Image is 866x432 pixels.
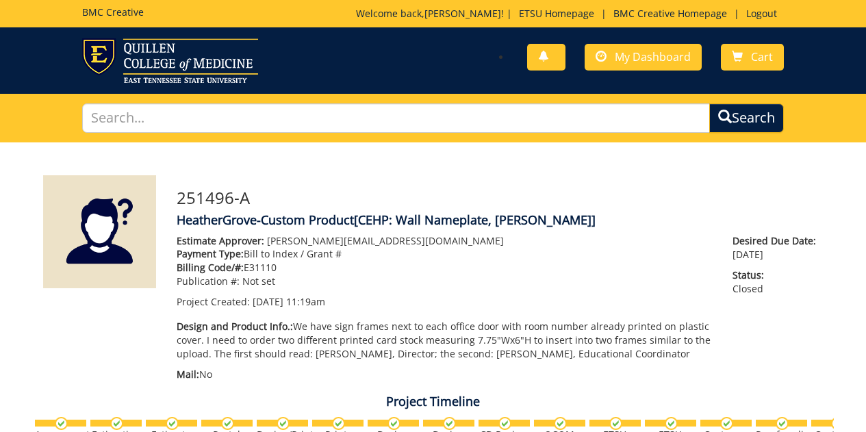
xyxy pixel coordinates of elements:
[615,49,691,64] span: My Dashboard
[709,103,784,133] button: Search
[253,295,325,308] span: [DATE] 11:19am
[177,261,713,275] p: E31110
[277,417,290,430] img: checkmark
[354,212,596,228] span: [CEHP: Wall Nameplate, [PERSON_NAME]]
[387,417,400,430] img: checkmark
[512,7,601,20] a: ETSU Homepage
[585,44,702,71] a: My Dashboard
[498,417,511,430] img: checkmark
[177,234,264,247] span: Estimate Approver:
[177,234,713,248] p: [PERSON_NAME][EMAIL_ADDRESS][DOMAIN_NAME]
[177,214,824,227] h4: HeatherGrove-Custom Product
[177,295,250,308] span: Project Created:
[177,247,244,260] span: Payment Type:
[177,368,199,381] span: Mail:
[43,175,156,288] img: Product featured image
[33,395,834,409] h4: Project Timeline
[221,417,234,430] img: checkmark
[424,7,501,20] a: [PERSON_NAME]
[554,417,567,430] img: checkmark
[751,49,773,64] span: Cart
[733,234,823,248] span: Desired Due Date:
[831,417,844,430] img: checkmark
[739,7,784,20] a: Logout
[609,417,622,430] img: checkmark
[82,38,258,83] img: ETSU logo
[665,417,678,430] img: checkmark
[733,234,823,262] p: [DATE]
[82,103,709,133] input: Search...
[110,417,123,430] img: checkmark
[177,247,713,261] p: Bill to Index / Grant #
[607,7,734,20] a: BMC Creative Homepage
[177,368,713,381] p: No
[733,268,823,282] span: Status:
[177,275,240,288] span: Publication #:
[721,44,784,71] a: Cart
[733,268,823,296] p: Closed
[55,417,68,430] img: checkmark
[177,320,293,333] span: Design and Product Info.:
[242,275,275,288] span: Not set
[177,320,713,361] p: We have sign frames next to each office door with room number already printed on plastic cover. I...
[776,417,789,430] img: checkmark
[332,417,345,430] img: checkmark
[177,189,824,207] h3: 251496-A
[356,7,784,21] p: Welcome back, ! | | |
[177,261,244,274] span: Billing Code/#:
[720,417,733,430] img: checkmark
[82,7,144,17] h5: BMC Creative
[443,417,456,430] img: checkmark
[166,417,179,430] img: checkmark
